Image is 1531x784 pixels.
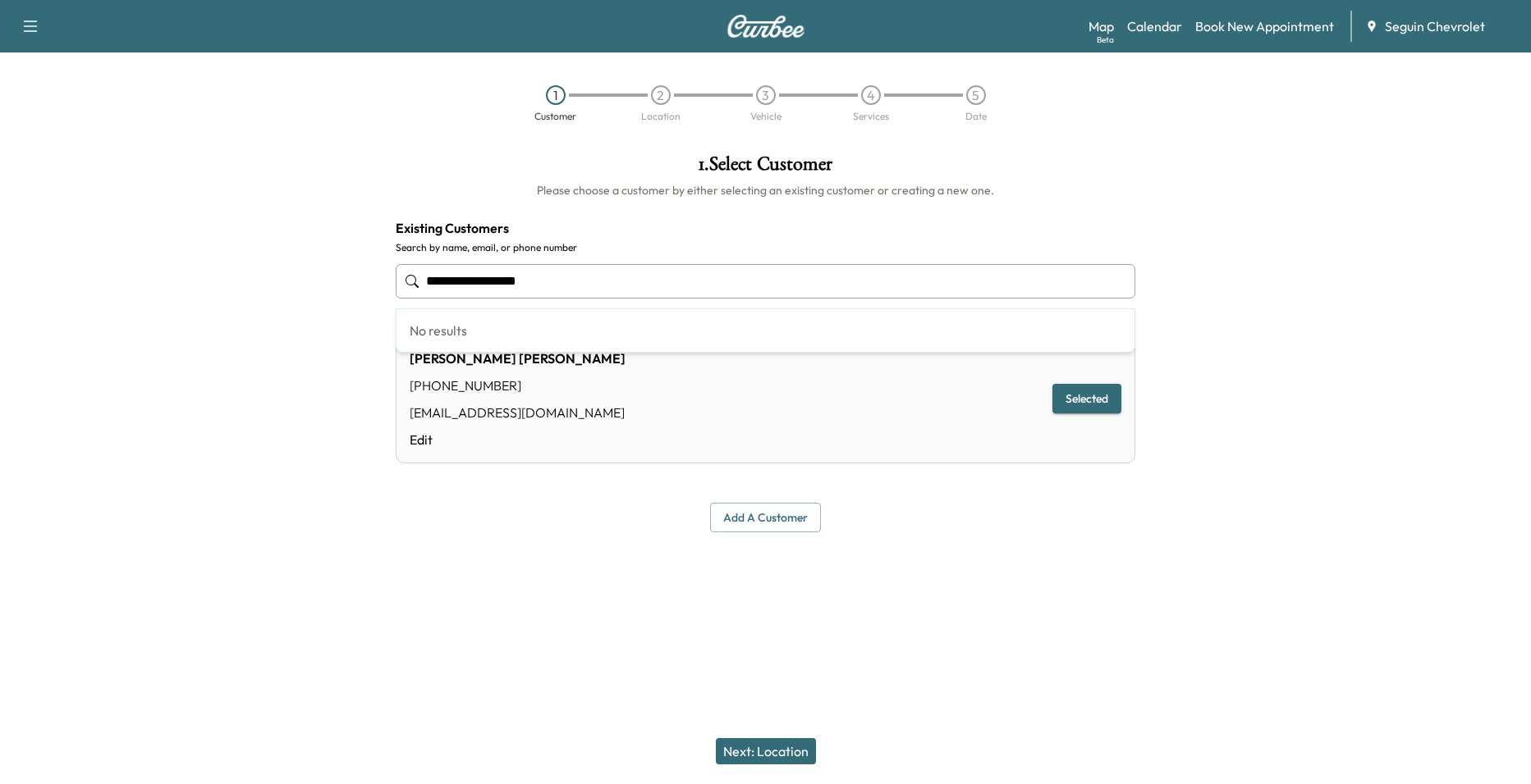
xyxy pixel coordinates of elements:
div: Vehicle [750,112,782,121]
div: [PERSON_NAME] [PERSON_NAME] [410,349,626,368]
button: Next: Location [716,738,816,764]
button: Add a customer [710,503,821,533]
div: [PHONE_NUMBER] [410,376,626,395]
div: 3 [756,85,776,105]
a: Calendar [1127,16,1182,36]
div: Date [965,112,987,121]
div: 5 [966,85,986,105]
span: Seguin Chevrolet [1385,16,1485,36]
div: 2 [651,85,671,105]
div: Beta [1097,34,1114,46]
label: Search by name, email, or phone number [396,241,1135,254]
h6: Please choose a customer by either selecting an existing customer or creating a new one. [396,182,1135,198]
div: 4 [861,85,881,105]
h1: 1 . Select Customer [396,154,1135,182]
div: Customer [534,112,576,121]
a: Edit [410,430,626,449]
a: Book New Appointment [1195,16,1334,36]
div: 1 [546,85,566,105]
div: No results [397,309,1134,352]
img: Curbee Logo [727,15,805,38]
a: MapBeta [1089,16,1114,36]
div: [EMAIL_ADDRESS][DOMAIN_NAME] [410,403,626,422]
h4: Existing Customers [396,218,1135,238]
div: Services [853,112,889,121]
button: Selected [1052,384,1121,414]
div: Location [641,112,681,121]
